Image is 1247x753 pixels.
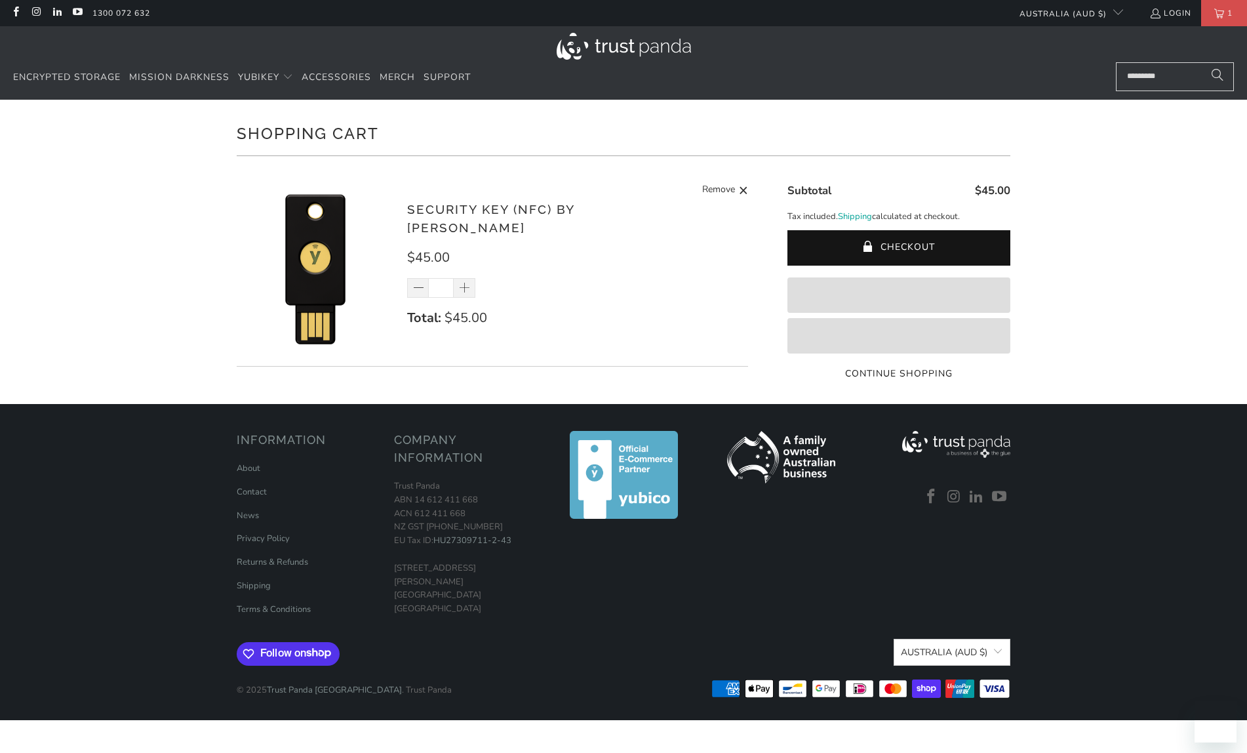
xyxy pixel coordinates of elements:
[407,309,441,327] strong: Total:
[433,535,511,546] a: HU27309711-2-43
[894,639,1010,666] button: Australia (AUD $)
[129,62,229,93] a: Mission Darkness
[13,71,121,83] span: Encrypted Storage
[302,71,371,83] span: Accessories
[237,580,271,592] a: Shipping
[237,189,394,346] img: Security Key (NFC) by Yubico
[10,8,21,18] a: Trust Panda Australia on Facebook
[238,62,293,93] summary: YubiKey
[975,183,1010,198] span: $45.00
[1201,62,1234,91] button: Search
[424,62,471,93] a: Support
[51,8,62,18] a: Trust Panda Australia on LinkedIn
[238,71,279,83] span: YubiKey
[237,462,260,474] a: About
[380,62,415,93] a: Merch
[237,533,290,544] a: Privacy Policy
[838,210,872,224] a: Shipping
[1195,701,1237,743] iframe: Button to launch messaging window
[267,684,402,696] a: Trust Panda [GEOGRAPHIC_DATA]
[702,182,748,199] a: Remove
[237,510,259,521] a: News
[407,202,574,235] a: Security Key (NFC) by [PERSON_NAME]
[302,62,371,93] a: Accessories
[921,489,941,506] a: Trust Panda Australia on Facebook
[30,8,41,18] a: Trust Panda Australia on Instagram
[237,670,452,697] p: © 2025 . Trust Panda
[394,479,538,616] p: Trust Panda ABN 14 612 411 668 ACN 612 411 668 NZ GST [PHONE_NUMBER] EU Tax ID: [STREET_ADDRESS][...
[787,367,1010,381] a: Continue Shopping
[407,249,450,266] span: $45.00
[944,489,964,506] a: Trust Panda Australia on Instagram
[92,6,150,20] a: 1300 072 632
[445,309,487,327] span: $45.00
[380,71,415,83] span: Merch
[557,33,691,60] img: Trust Panda Australia
[1116,62,1234,91] input: Search...
[237,486,267,498] a: Contact
[71,8,83,18] a: Trust Panda Australia on YouTube
[237,119,1010,146] h1: Shopping Cart
[967,489,987,506] a: Trust Panda Australia on LinkedIn
[129,71,229,83] span: Mission Darkness
[237,556,308,568] a: Returns & Refunds
[989,489,1009,506] a: Trust Panda Australia on YouTube
[787,183,831,198] span: Subtotal
[1149,6,1191,20] a: Login
[237,603,311,615] a: Terms & Conditions
[424,71,471,83] span: Support
[787,210,1010,224] p: Tax included. calculated at checkout.
[13,62,471,93] nav: Translation missing: en.navigation.header.main_nav
[13,62,121,93] a: Encrypted Storage
[702,182,735,199] span: Remove
[787,230,1010,266] button: Checkout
